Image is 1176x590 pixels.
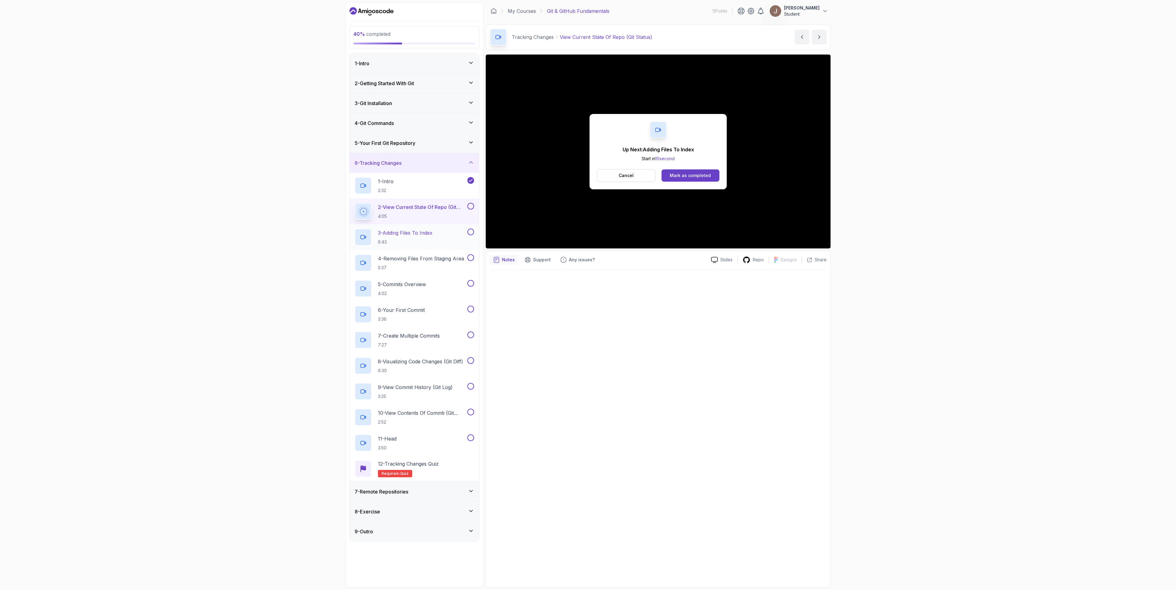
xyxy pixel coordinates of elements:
p: 3 - Adding Files To Index [378,229,432,236]
h3: 1 - Intro [355,60,369,67]
button: 9-View Commit History (Git Log)3:25 [355,383,474,400]
button: next content [812,30,827,44]
button: 5-Your First Git Repository [350,133,479,153]
h3: 8 - Exercise [355,508,380,515]
p: 1 - Intro [378,178,394,185]
button: Share [802,257,827,263]
button: 9-Outro [350,522,479,541]
button: 5-Commits Overview4:02 [355,280,474,297]
button: Mark as completed [661,169,719,182]
p: 6:30 [378,368,463,374]
p: 11 - Head [378,435,397,442]
button: 6-Your First Commit3:36 [355,306,474,323]
a: Repo [738,256,769,264]
a: Slides [706,257,737,263]
p: 8 - Visualizing Code Changes (Git Diff) [378,358,463,365]
span: quiz [400,471,409,476]
p: 4:05 [378,213,466,219]
p: Cancel [619,172,634,179]
p: 2:52 [378,419,466,425]
button: 7-Remote Repositories [350,482,479,501]
h3: 7 - Remote Repositories [355,488,408,495]
p: Notes [502,257,515,263]
button: Feedback button [557,255,598,265]
span: Required- [382,471,400,476]
p: Support [533,257,551,263]
button: 8-Visualizing Code Changes (Git Diff)6:30 [355,357,474,374]
p: Git & GitHub Fundamentals [547,7,609,15]
p: 5:37 [378,265,464,271]
button: Cancel [597,169,655,182]
button: 10-View Contents Of Commti (Git Show)2:52 [355,409,474,426]
button: previous content [795,30,809,44]
p: 2:32 [378,187,394,194]
p: 3:50 [378,445,397,451]
p: Designs [781,257,797,263]
h3: 4 - Git Commands [355,119,394,127]
p: 3:25 [378,393,453,399]
div: Mark as completed [670,172,711,179]
p: 6:43 [378,239,432,245]
button: 2-Getting Started With Git [350,74,479,93]
p: Start in [623,156,694,162]
p: Student [784,11,820,17]
p: 5 - Commits Overview [378,281,426,288]
img: user profile image [770,5,781,17]
a: My Courses [508,7,536,15]
p: Slides [720,257,733,263]
button: 7-Create Multiple Commits7:27 [355,331,474,349]
h3: 9 - Outro [355,528,373,535]
h3: 6 - Tracking Changes [355,159,401,167]
button: 4-Git Commands [350,113,479,133]
button: 12-Tracking Changes QuizRequired-quiz [355,460,474,477]
p: Share [815,257,827,263]
h3: 5 - Your First Git Repository [355,139,415,147]
button: 6-Tracking Changes [350,153,479,173]
p: Tracking Changes [512,33,554,41]
a: Dashboard [491,8,497,14]
iframe: 2 - View Current State of Repo (git status) [486,55,831,248]
button: 2-View Current State Of Repo (Git Status)4:05 [355,203,474,220]
button: 1-Intro [350,54,479,73]
p: 5 Points [713,8,727,14]
p: 7:27 [378,342,440,348]
p: 4:02 [378,290,426,297]
h3: 3 - Git Installation [355,100,392,107]
span: 10 second [655,156,675,161]
p: 10 - View Contents Of Commti (Git Show) [378,409,466,417]
button: Support button [521,255,554,265]
button: 4-Removing Files From Staging Area5:37 [355,254,474,271]
p: View Current State Of Repo (Git Status) [560,33,652,41]
p: 4 - Removing Files From Staging Area [378,255,464,262]
span: completed [353,31,390,37]
p: [PERSON_NAME] [784,5,820,11]
p: Up Next: Adding Files To Index [623,146,694,153]
a: Dashboard [349,6,394,16]
p: 3:36 [378,316,425,322]
span: 40 % [353,31,365,37]
p: Any issues? [569,257,595,263]
button: notes button [490,255,518,265]
p: 6 - Your First Commit [378,306,425,314]
p: 7 - Create Multiple Commits [378,332,440,339]
p: 12 - Tracking Changes Quiz [378,460,439,467]
h3: 2 - Getting Started With Git [355,80,414,87]
p: Repo [753,257,764,263]
p: 9 - View Commit History (Git Log) [378,384,453,391]
button: 3-Adding Files To Index6:43 [355,229,474,246]
button: 8-Exercise [350,502,479,521]
button: 11-Head3:50 [355,434,474,452]
button: 1-Intro2:32 [355,177,474,194]
button: user profile image[PERSON_NAME]Student [769,5,828,17]
button: 3-Git Installation [350,93,479,113]
p: 2 - View Current State Of Repo (Git Status) [378,203,466,211]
